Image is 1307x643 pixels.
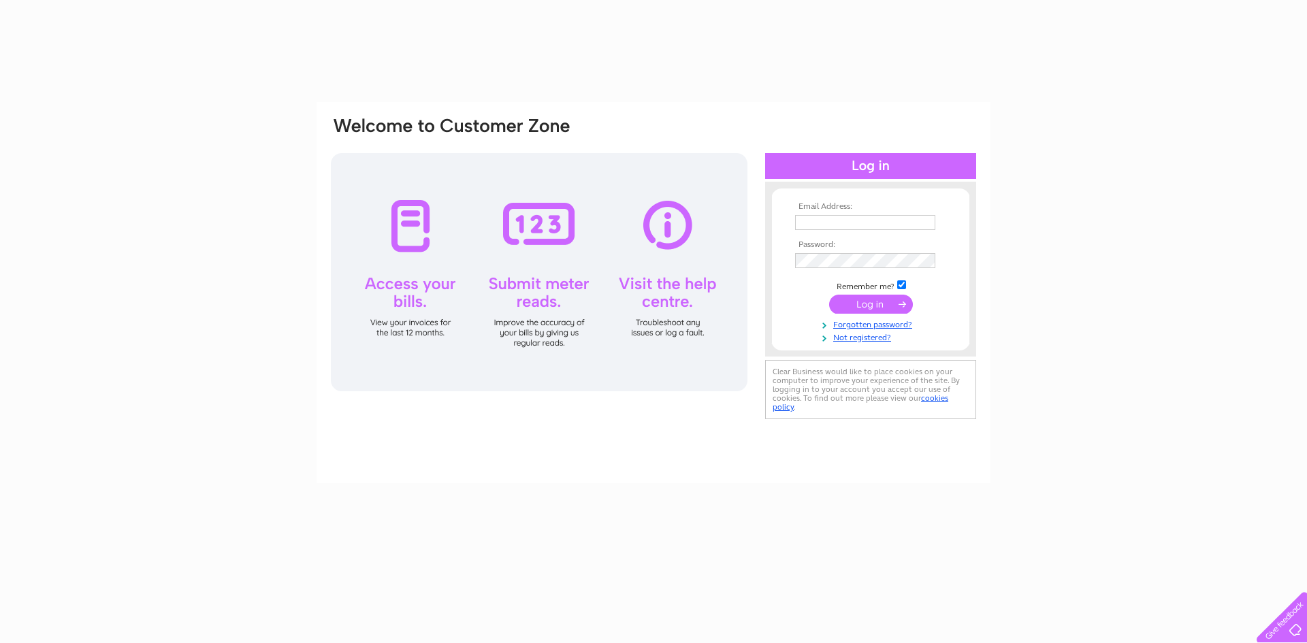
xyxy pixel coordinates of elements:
[773,393,948,412] a: cookies policy
[795,317,950,330] a: Forgotten password?
[792,202,950,212] th: Email Address:
[795,330,950,343] a: Not registered?
[829,295,913,314] input: Submit
[765,360,976,419] div: Clear Business would like to place cookies on your computer to improve your experience of the sit...
[792,278,950,292] td: Remember me?
[792,240,950,250] th: Password:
